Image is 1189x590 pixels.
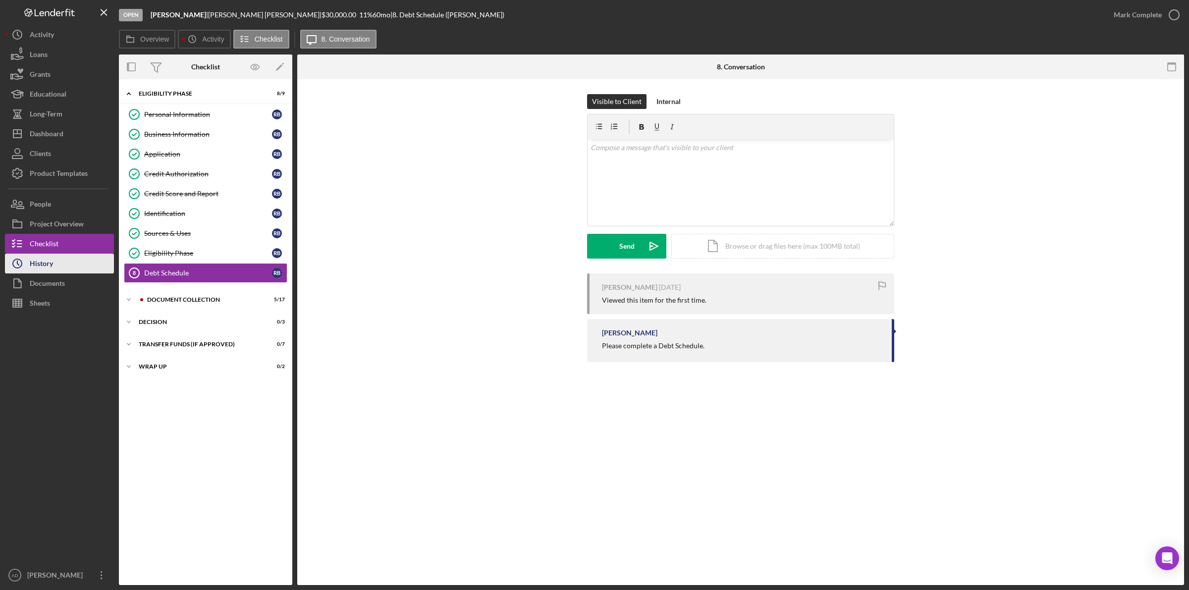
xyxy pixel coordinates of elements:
[208,11,322,19] div: [PERSON_NAME] [PERSON_NAME] |
[322,35,370,43] label: 8. Conversation
[30,254,53,276] div: History
[5,84,114,104] a: Educational
[11,573,18,578] text: AD
[602,296,706,304] div: Viewed this item for the first time.
[5,25,114,45] button: Activity
[30,293,50,316] div: Sheets
[5,163,114,183] button: Product Templates
[5,124,114,144] button: Dashboard
[151,11,208,19] div: |
[272,169,282,179] div: R B
[30,234,58,256] div: Checklist
[5,104,114,124] button: Long-Term
[144,229,272,237] div: Sources & Uses
[124,124,287,144] a: Business InformationRB
[267,91,285,97] div: 8 / 9
[272,149,282,159] div: R B
[30,144,51,166] div: Clients
[233,30,289,49] button: Checklist
[124,263,287,283] a: 8Debt ScheduleRB
[1155,546,1179,570] div: Open Intercom Messenger
[592,94,642,109] div: Visible to Client
[651,94,686,109] button: Internal
[5,273,114,293] button: Documents
[133,270,136,276] tspan: 8
[5,64,114,84] button: Grants
[5,293,114,313] button: Sheets
[267,297,285,303] div: 5 / 17
[1114,5,1162,25] div: Mark Complete
[124,164,287,184] a: Credit AuthorizationRB
[124,204,287,223] a: IdentificationRB
[119,9,143,21] div: Open
[30,45,48,67] div: Loans
[30,64,51,87] div: Grants
[5,144,114,163] button: Clients
[30,273,65,296] div: Documents
[30,104,62,126] div: Long-Term
[144,170,272,178] div: Credit Authorization
[119,30,175,49] button: Overview
[139,341,260,347] div: Transfer Funds (If Approved)
[30,25,54,47] div: Activity
[30,214,84,236] div: Project Overview
[619,234,635,259] div: Send
[272,209,282,218] div: R B
[139,364,260,370] div: Wrap Up
[272,228,282,238] div: R B
[255,35,283,43] label: Checklist
[267,364,285,370] div: 0 / 2
[144,249,272,257] div: Eligibility Phase
[144,110,272,118] div: Personal Information
[602,283,657,291] div: [PERSON_NAME]
[191,63,220,71] div: Checklist
[151,10,206,19] b: [PERSON_NAME]
[272,248,282,258] div: R B
[124,184,287,204] a: Credit Score and ReportRB
[272,268,282,278] div: R B
[30,163,88,186] div: Product Templates
[272,129,282,139] div: R B
[144,190,272,198] div: Credit Score and Report
[25,565,89,588] div: [PERSON_NAME]
[124,223,287,243] a: Sources & UsesRB
[267,341,285,347] div: 0 / 7
[5,194,114,214] button: People
[5,234,114,254] button: Checklist
[124,105,287,124] a: Personal InformationRB
[587,94,647,109] button: Visible to Client
[322,11,359,19] div: $30,000.00
[5,565,114,585] button: AD[PERSON_NAME]
[124,144,287,164] a: ApplicationRB
[30,84,66,107] div: Educational
[717,63,765,71] div: 8. Conversation
[602,329,657,337] div: [PERSON_NAME]
[300,30,377,49] button: 8. Conversation
[5,254,114,273] button: History
[139,319,260,325] div: Decision
[656,94,681,109] div: Internal
[144,210,272,217] div: Identification
[659,283,681,291] time: 2025-08-14 23:25
[30,124,63,146] div: Dashboard
[1104,5,1184,25] button: Mark Complete
[602,342,704,350] div: Please complete a Debt Schedule.
[202,35,224,43] label: Activity
[5,45,114,64] button: Loans
[30,194,51,216] div: People
[5,214,114,234] button: Project Overview
[359,11,373,19] div: 11 %
[272,189,282,199] div: R B
[124,243,287,263] a: Eligibility PhaseRB
[139,91,260,97] div: Eligibility Phase
[144,150,272,158] div: Application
